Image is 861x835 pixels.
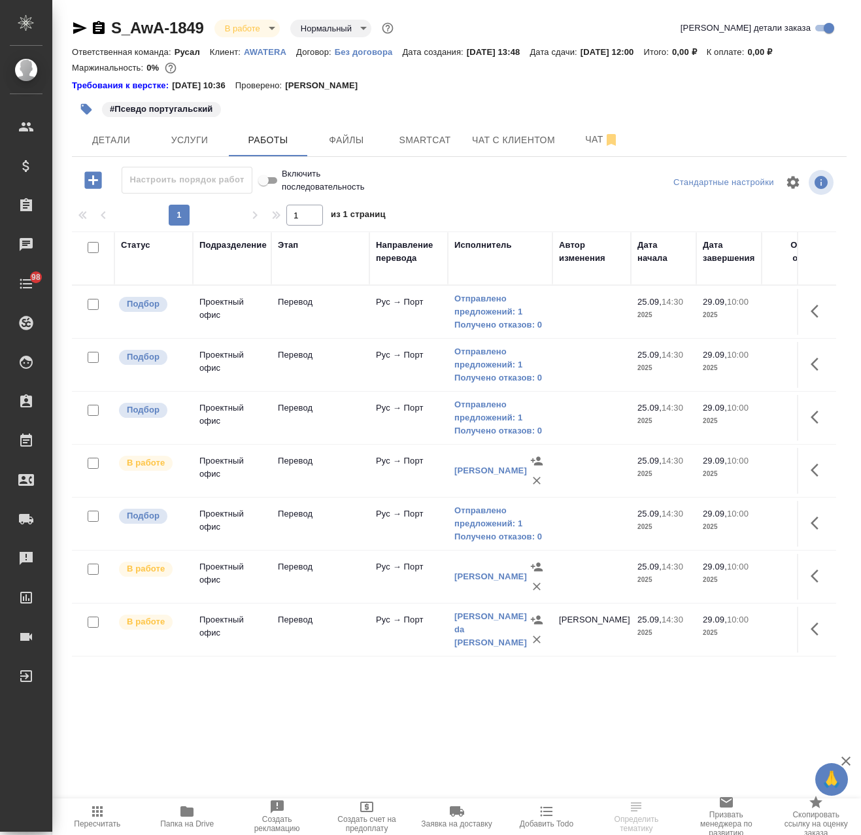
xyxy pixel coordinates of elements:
button: Здесь прячутся важные кнопки [803,349,834,380]
button: Определить тематику [592,798,681,835]
button: Скопировать ссылку для ЯМессенджера [72,20,88,36]
p: 0,00 ₽ [672,47,707,57]
p: слово [768,626,820,639]
button: Нормальный [297,23,356,34]
p: Дата сдачи: [530,47,580,57]
p: 10:00 [727,456,749,466]
td: Рус → Порт [369,501,448,547]
button: Здесь прячутся важные кнопки [803,454,834,486]
p: слово [768,573,820,587]
p: Проверено: [235,79,286,92]
div: Исполнитель выполняет работу [118,560,186,578]
button: Назначить [527,557,547,577]
p: Подбор [127,350,160,364]
p: 10:00 [727,562,749,571]
p: В работе [127,456,165,469]
button: Назначить [527,610,547,630]
p: 2025 [703,309,755,322]
p: #Псевдо португальский [110,103,213,116]
div: Исполнитель выполняет работу [118,454,186,472]
span: Работы [237,132,299,148]
p: К оплате: [707,47,748,57]
p: 14:30 [662,509,683,519]
span: Чат с клиентом [472,132,555,148]
span: Настроить таблицу [777,167,809,198]
p: 283 [768,296,820,309]
p: Перевод [278,560,363,573]
p: В работе [127,615,165,628]
td: [PERSON_NAME] [552,607,631,653]
p: 0% [146,63,162,73]
p: Перевод [278,613,363,626]
span: Создать счет на предоплату [329,815,403,833]
button: Здесь прячутся важные кнопки [803,560,834,592]
span: Посмотреть информацию [809,170,836,195]
td: Проектный офис [193,289,271,335]
p: 2025 [703,362,755,375]
div: Можно подбирать исполнителей [118,507,186,525]
p: 283 [768,560,820,573]
p: 283 [768,454,820,468]
a: [PERSON_NAME] da [PERSON_NAME] [454,611,527,647]
a: Получено отказов: 0 [454,371,546,384]
p: Подбор [127,509,160,522]
p: слово [768,309,820,322]
td: Проектный офис [193,607,271,653]
p: 29.09, [703,350,727,360]
td: Рус → Порт [369,607,448,653]
a: AWATERA [244,46,296,57]
span: [PERSON_NAME] детали заказа [681,22,811,35]
td: Проектный офис [193,342,271,388]
button: Здесь прячутся важные кнопки [803,613,834,645]
td: Проектный офис [193,554,271,600]
p: 10:00 [727,350,749,360]
button: В работе [221,23,264,34]
p: слово [768,468,820,481]
button: Скопировать ссылку [91,20,107,36]
p: 25.09, [637,350,662,360]
button: Здесь прячутся важные кнопки [803,507,834,539]
p: Маржинальность: [72,63,146,73]
p: 14:30 [662,403,683,413]
div: Нажми, чтобы открыть папку с инструкцией [72,79,172,92]
p: 25.09, [637,403,662,413]
div: Общий объем [768,239,820,265]
td: Проектный офис [193,395,271,441]
button: 1330.10 RUB; [162,60,179,77]
p: 2025 [703,415,755,428]
button: Удалить [527,471,547,490]
p: Клиент: [210,47,244,57]
span: Услуги [158,132,221,148]
p: Договор: [296,47,335,57]
div: Можно подбирать исполнителей [118,349,186,366]
a: Без договора [335,46,403,57]
p: Русал [175,47,210,57]
button: Добавить тэг [72,95,101,124]
p: 10:00 [727,509,749,519]
p: 10:00 [727,403,749,413]
button: Заявка на доставку [412,798,501,835]
div: В работе [290,20,371,37]
p: 29.09, [703,509,727,519]
p: 14:30 [662,297,683,307]
p: 2025 [637,309,690,322]
p: 10:00 [727,615,749,624]
div: Исполнитель [454,239,512,252]
td: Проектный офис [193,501,271,547]
div: Можно подбирать исполнителей [118,296,186,313]
span: Чат [571,131,633,148]
p: слово [768,362,820,375]
div: Этап [278,239,298,252]
span: Добавить Todo [520,819,573,828]
p: [PERSON_NAME] [285,79,367,92]
a: [PERSON_NAME] [454,466,527,475]
a: 98 [3,267,49,300]
p: 2025 [703,573,755,587]
span: из 1 страниц [331,207,386,226]
td: Рус → Порт [369,448,448,494]
button: Удалить [527,577,547,596]
p: 25.09, [637,562,662,571]
p: Дата создания: [402,47,466,57]
p: 29.09, [703,562,727,571]
p: Перевод [278,507,363,520]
